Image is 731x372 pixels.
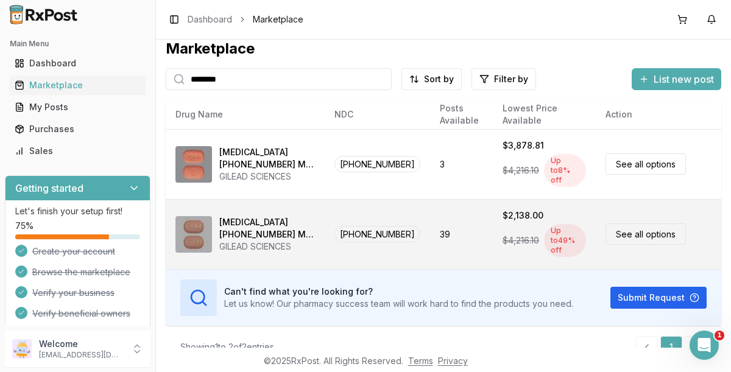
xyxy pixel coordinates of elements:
span: Help [193,290,213,299]
span: Marketplace [253,13,303,26]
img: RxPost Logo [5,5,83,24]
div: GILEAD SCIENCES [219,170,315,183]
span: $4,216.10 [503,164,539,177]
span: $4,216.10 [503,234,539,247]
span: 1 [715,331,724,340]
span: Home [27,290,54,299]
button: Purchases [5,119,150,139]
nav: pagination [636,336,707,358]
td: 39 [430,199,493,269]
h3: Getting started [15,181,83,195]
button: Filter by [471,68,536,90]
div: Marketplace [15,79,141,91]
button: Sales [5,141,150,161]
span: Verify beneficial owners [32,307,130,320]
button: Dashboard [5,54,150,73]
p: Let's finish your setup first! [15,205,140,217]
a: Marketplace [10,74,146,96]
span: 75 % [15,220,34,232]
iframe: Intercom live chat [690,331,719,360]
p: Welcome [39,338,124,350]
button: Submit Request [610,287,707,309]
span: Verify your business [32,287,115,299]
h3: Can't find what you're looking for? [224,286,573,298]
th: Posts Available [430,100,493,129]
img: Biktarvy 30-120-15 MG TABS [175,146,212,183]
div: My Posts [15,101,141,113]
div: Send us a message [12,164,231,197]
div: Purchases [15,123,141,135]
a: Dashboard [10,52,146,74]
div: Showing 1 to 2 of 2 entries [180,341,274,353]
span: Sort by [424,73,454,85]
button: List new post [632,68,721,90]
div: $2,138.00 [503,209,543,222]
a: Purchases [10,118,146,140]
div: Sales [15,145,141,157]
img: Profile image for Amantha [154,19,178,44]
a: See all options [606,153,686,175]
button: Help [163,260,244,309]
a: 1 [660,336,682,358]
div: [MEDICAL_DATA] [PHONE_NUMBER] MG TABS [219,216,315,240]
p: Let us know! Our pharmacy success team will work hard to find the products you need. [224,298,573,310]
img: logo [24,23,94,43]
span: Create your account [32,245,115,258]
span: [PHONE_NUMBER] [334,226,420,242]
button: Messages [81,260,162,309]
div: Marketplace [166,39,721,58]
a: My Posts [10,96,146,118]
img: Profile image for Manuel [177,19,201,44]
a: Privacy [438,356,468,366]
a: Terms [408,356,433,366]
td: 3 [430,129,493,199]
button: Search for help [18,209,226,233]
span: Filter by [494,73,528,85]
div: Close [210,19,231,41]
th: Drug Name [166,100,325,129]
th: Action [596,100,721,129]
div: Up to 49 % off [544,224,586,257]
a: Dashboard [188,13,232,26]
button: My Posts [5,97,150,117]
img: Biktarvy 50-200-25 MG TABS [175,216,212,253]
a: List new post [632,74,721,86]
span: [PHONE_NUMBER] [334,156,420,172]
span: Search for help [25,215,99,228]
p: Hi [PERSON_NAME] 👋 [24,86,219,128]
h2: Main Menu [10,39,146,49]
div: [MEDICAL_DATA] [PHONE_NUMBER] MG TABS [219,146,315,170]
div: Up to 8 % off [544,154,586,187]
a: See all options [606,223,686,245]
th: NDC [325,100,430,129]
div: Dashboard [15,57,141,69]
button: Marketplace [5,75,150,95]
button: Sort by [401,68,462,90]
p: [EMAIL_ADDRESS][DOMAIN_NAME] [39,350,124,360]
span: Messages [101,290,143,299]
th: Lowest Price Available [493,100,596,129]
a: Sales [10,140,146,162]
span: List new post [654,72,714,86]
nav: breadcrumb [188,13,303,26]
div: GILEAD SCIENCES [219,240,315,253]
span: Browse the marketplace [32,266,130,278]
p: How can we help? [24,128,219,149]
div: Send us a message [25,174,203,187]
img: User avatar [12,339,32,359]
div: $3,878.81 [503,139,544,152]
